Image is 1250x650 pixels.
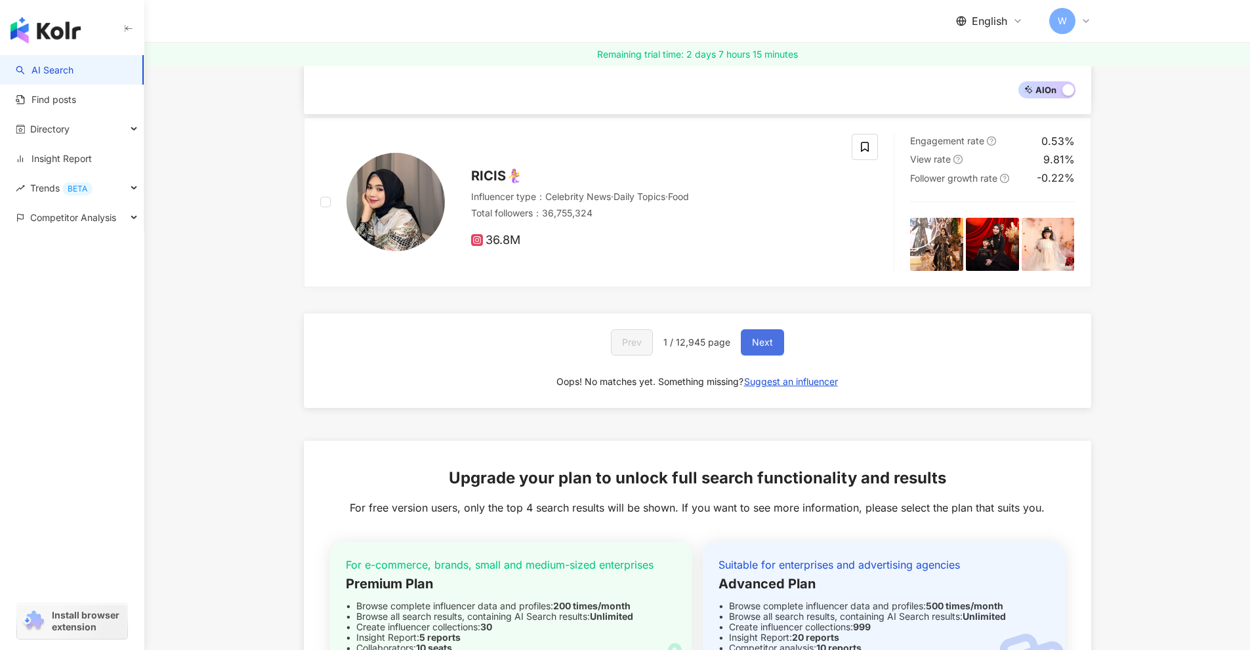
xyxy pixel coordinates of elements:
div: Suitable for enterprises and advertising agencies [719,558,1049,572]
span: Install browser extension [52,609,123,633]
a: chrome extensionInstall browser extension [17,603,127,639]
span: Daily Topics [614,191,665,202]
div: Create influencer collections: [346,622,677,632]
strong: Unlimited [963,611,1006,622]
div: Influencer type ： [471,190,837,203]
a: searchAI Search [16,64,73,77]
span: Trends [30,173,93,203]
span: Celebrity News [545,191,611,202]
img: logo [10,17,81,43]
div: For e-commerce, brands, small and medium-sized enterprises [346,558,677,572]
strong: 999 [853,621,871,632]
div: Oops! No matches yet. Something missing? [556,375,743,388]
span: · [611,191,614,202]
span: Engagement rate [910,135,984,146]
div: BETA [62,182,93,195]
img: post-image [1022,218,1075,271]
div: Browse complete influencer data and profiles: [719,601,1049,611]
span: W [1058,14,1067,28]
button: Prev [611,329,653,355]
span: English [972,14,1007,28]
a: Find posts [16,93,76,106]
span: 36.8M [471,234,520,247]
img: post-image [966,218,1019,271]
span: rise [16,184,25,193]
div: 9.81% [1043,152,1075,167]
div: Premium Plan [346,575,677,593]
div: Browse all search results, containing AI Search results: [346,611,677,622]
strong: 30 [480,621,492,632]
span: Follower growth rate [910,173,997,184]
strong: 200 times/month [553,600,631,611]
div: Total followers ： 36,755,324 [471,207,837,220]
span: RICIS🧜‍♀️ [471,168,522,184]
span: View rate [910,153,951,165]
span: Next [752,337,773,348]
strong: 20 reports [792,632,839,643]
strong: Unlimited [590,611,633,622]
span: Food [668,191,689,202]
span: Directory [30,114,70,144]
a: Insight Report [16,152,92,165]
div: Browse complete influencer data and profiles: [346,601,677,611]
div: Create influencer collections: [719,622,1049,632]
img: chrome extension [21,611,46,632]
div: 0.53% [1041,134,1075,148]
button: Next [741,329,784,355]
span: question-circle [1000,174,1009,183]
button: Suggest an influencer [743,371,839,392]
span: 1 / 12,945 page [663,337,730,348]
a: KOL AvatarRICIS🧜‍♀️Influencer type：Celebrity News·Daily Topics·FoodTotal followers：36,755,32436.8... [304,117,1091,287]
a: Remaining trial time: 2 days 7 hours 15 minutes [144,43,1250,66]
div: Advanced Plan [719,575,1049,593]
span: question-circle [953,155,963,164]
img: KOL Avatar [346,153,445,251]
strong: 5 reports [419,632,461,643]
strong: 500 times/month [926,600,1003,611]
span: Upgrade your plan to unlock full search functionality and results [449,467,946,489]
div: -0.22% [1037,171,1075,185]
span: question-circle [987,136,996,146]
span: Competitor Analysis [30,203,116,232]
span: For free version users, only the top 4 search results will be shown. If you want to see more info... [350,500,1045,515]
img: post-image [910,218,963,271]
span: · [665,191,668,202]
span: Suggest an influencer [744,376,838,387]
div: Insight Report: [719,632,1049,643]
div: Browse all search results, containing AI Search results: [719,611,1049,622]
div: Insight Report: [346,632,677,643]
